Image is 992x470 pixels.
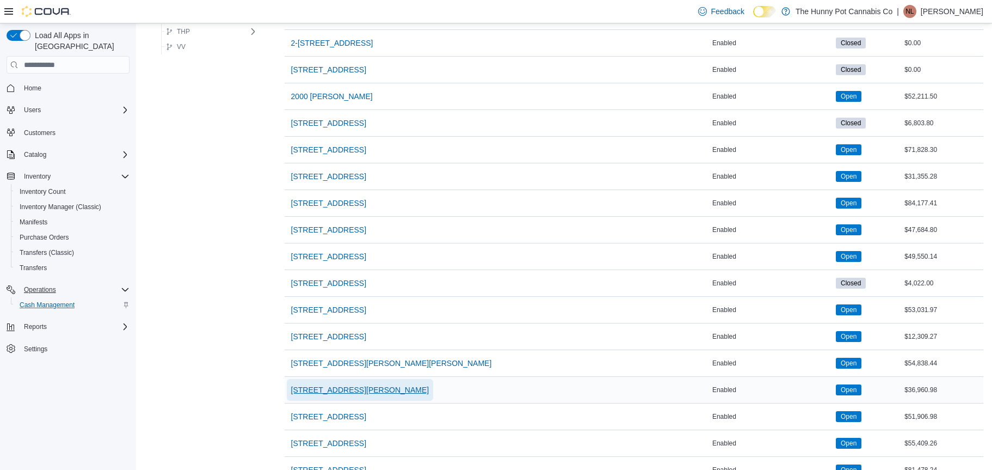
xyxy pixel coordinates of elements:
button: [STREET_ADDRESS] [287,246,371,267]
span: Open [841,438,857,448]
span: [STREET_ADDRESS] [291,224,366,235]
div: Enabled [710,143,834,156]
div: $52,211.50 [902,90,983,103]
span: Open [841,332,857,341]
button: [STREET_ADDRESS][PERSON_NAME] [287,379,434,401]
span: Reports [24,322,47,331]
span: NL [905,5,914,18]
button: [STREET_ADDRESS] [287,432,371,454]
a: Transfers [15,261,51,274]
span: Closed [841,278,861,288]
div: Niki Lai [903,5,916,18]
span: [STREET_ADDRESS] [291,198,366,209]
span: Customers [20,125,130,139]
span: [STREET_ADDRESS] [291,118,366,129]
button: VV [162,40,190,53]
div: Enabled [710,197,834,210]
div: $12,309.27 [902,330,983,343]
p: The Hunny Pot Cannabis Co [796,5,892,18]
span: Open [836,358,861,369]
button: Inventory Count [11,184,134,199]
div: Enabled [710,90,834,103]
a: Settings [20,343,52,356]
p: [PERSON_NAME] [921,5,983,18]
button: Operations [2,282,134,297]
div: $4,022.00 [902,277,983,290]
span: Open [841,172,857,181]
div: Enabled [710,437,834,450]
button: Customers [2,124,134,140]
button: Settings [2,341,134,357]
span: Catalog [20,148,130,161]
span: Customers [24,129,56,137]
span: Inventory Count [20,187,66,196]
button: Reports [20,320,51,333]
input: Dark Mode [753,6,776,17]
span: 2-[STREET_ADDRESS] [291,38,373,48]
a: Manifests [15,216,52,229]
span: Reports [20,320,130,333]
span: Inventory [24,172,51,181]
div: Enabled [710,410,834,423]
div: $51,906.98 [902,410,983,423]
div: Enabled [710,330,834,343]
span: Home [24,84,41,93]
span: Operations [20,283,130,296]
button: [STREET_ADDRESS] [287,192,371,214]
span: Open [836,411,861,422]
div: Enabled [710,357,834,370]
button: Transfers [11,260,134,276]
span: Inventory Count [15,185,130,198]
span: Open [841,91,857,101]
span: Open [841,305,857,315]
span: Open [836,224,861,235]
button: Catalog [2,147,134,162]
span: Open [836,171,861,182]
span: Closed [841,118,861,128]
span: [STREET_ADDRESS] [291,411,366,422]
button: Users [20,103,45,117]
button: [STREET_ADDRESS] [287,219,371,241]
button: [STREET_ADDRESS] [287,299,371,321]
span: Catalog [24,150,46,159]
span: Open [841,145,857,155]
a: Home [20,82,46,95]
span: Open [841,225,857,235]
span: VV [177,42,186,51]
a: Transfers (Classic) [15,246,78,259]
span: Open [841,385,857,395]
button: Catalog [20,148,51,161]
span: Open [836,91,861,102]
span: [STREET_ADDRESS][PERSON_NAME] [291,384,429,395]
span: [STREET_ADDRESS] [291,438,366,449]
nav: Complex example [7,76,130,385]
span: Open [841,198,857,208]
span: Settings [20,342,130,356]
div: Enabled [710,383,834,396]
div: Enabled [710,250,834,263]
button: Reports [2,319,134,334]
div: $54,838.44 [902,357,983,370]
button: 2-[STREET_ADDRESS] [287,32,378,54]
a: Customers [20,126,60,139]
img: Cova [22,6,71,17]
span: Closed [836,38,866,48]
span: Closed [836,278,866,289]
button: [STREET_ADDRESS] [287,406,371,428]
span: Cash Management [15,298,130,312]
button: Transfers (Classic) [11,245,134,260]
span: [STREET_ADDRESS] [291,144,366,155]
div: $0.00 [902,63,983,76]
span: [STREET_ADDRESS] [291,251,366,262]
span: [STREET_ADDRESS] [291,278,366,289]
button: Purchase Orders [11,230,134,245]
div: $47,684.80 [902,223,983,236]
a: Inventory Manager (Classic) [15,200,106,213]
span: Home [20,81,130,95]
div: Enabled [710,36,834,50]
span: THP [177,27,190,36]
span: Transfers [15,261,130,274]
span: Operations [24,285,56,294]
div: $36,960.98 [902,383,983,396]
a: Inventory Count [15,185,70,198]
